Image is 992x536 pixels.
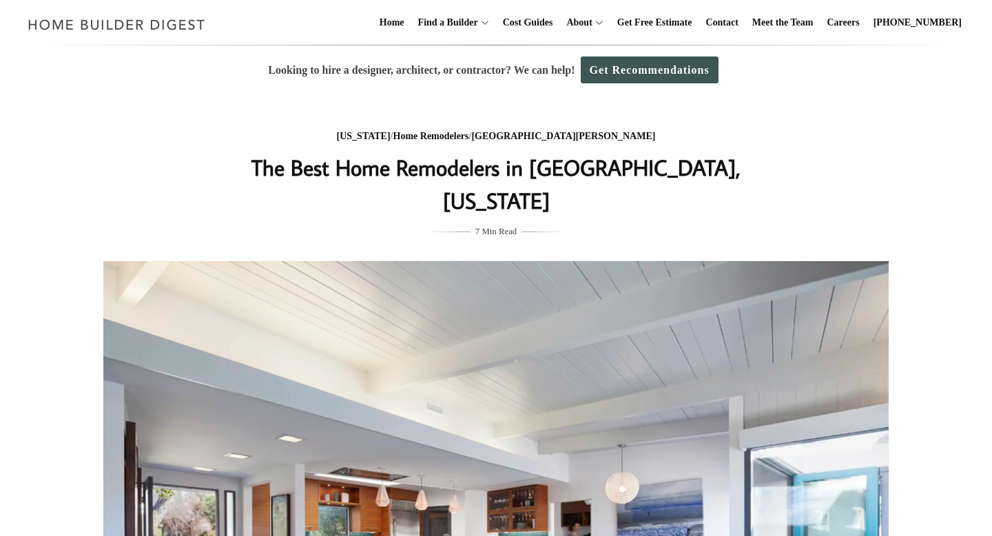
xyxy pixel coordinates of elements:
[700,1,743,45] a: Contact
[413,1,478,45] a: Find a Builder
[337,131,391,141] a: [US_STATE]
[747,1,819,45] a: Meet the Team
[822,1,865,45] a: Careers
[475,224,517,239] span: 7 Min Read
[612,1,698,45] a: Get Free Estimate
[471,131,655,141] a: [GEOGRAPHIC_DATA][PERSON_NAME]
[868,1,967,45] a: [PHONE_NUMBER]
[561,1,592,45] a: About
[497,1,559,45] a: Cost Guides
[221,128,771,145] div: / /
[374,1,410,45] a: Home
[221,151,771,217] h1: The Best Home Remodelers in [GEOGRAPHIC_DATA], [US_STATE]
[393,131,469,141] a: Home Remodelers
[22,11,211,38] img: Home Builder Digest
[581,56,719,83] a: Get Recommendations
